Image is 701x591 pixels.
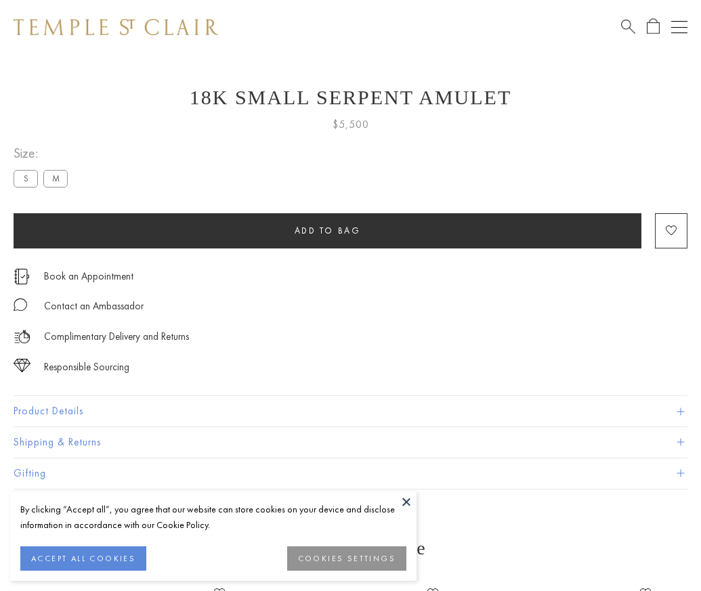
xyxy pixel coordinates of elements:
[295,225,361,236] span: Add to bag
[647,18,660,35] a: Open Shopping Bag
[671,19,687,35] button: Open navigation
[14,269,30,284] img: icon_appointment.svg
[14,170,38,187] label: S
[14,359,30,372] img: icon_sourcing.svg
[14,86,687,109] h1: 18K Small Serpent Amulet
[14,213,641,248] button: Add to bag
[20,546,146,571] button: ACCEPT ALL COOKIES
[44,298,144,315] div: Contact an Ambassador
[621,18,635,35] a: Search
[14,19,218,35] img: Temple St. Clair
[44,359,129,376] div: Responsible Sourcing
[44,269,133,284] a: Book an Appointment
[14,458,687,489] button: Gifting
[44,328,189,345] p: Complimentary Delivery and Returns
[14,396,687,426] button: Product Details
[14,298,27,311] img: MessageIcon-01_2.svg
[14,328,30,345] img: icon_delivery.svg
[20,502,406,533] div: By clicking “Accept all”, you agree that our website can store cookies on your device and disclos...
[43,170,68,187] label: M
[287,546,406,571] button: COOKIES SETTINGS
[14,142,73,165] span: Size:
[14,427,687,458] button: Shipping & Returns
[333,116,369,133] span: $5,500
